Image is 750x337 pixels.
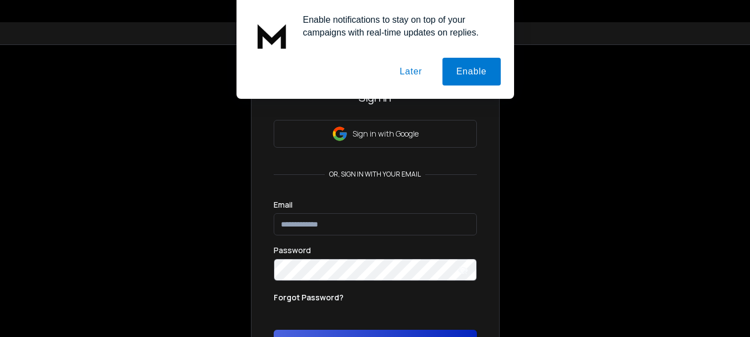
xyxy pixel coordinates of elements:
button: Later [386,58,436,85]
p: Forgot Password? [274,292,344,303]
label: Password [274,247,311,254]
button: Sign in with Google [274,120,477,148]
p: Sign in with Google [353,128,419,139]
label: Email [274,201,293,209]
p: or, sign in with your email [325,170,425,179]
button: Enable [442,58,501,85]
img: notification icon [250,13,294,58]
div: Enable notifications to stay on top of your campaigns with real-time updates on replies. [294,13,501,39]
